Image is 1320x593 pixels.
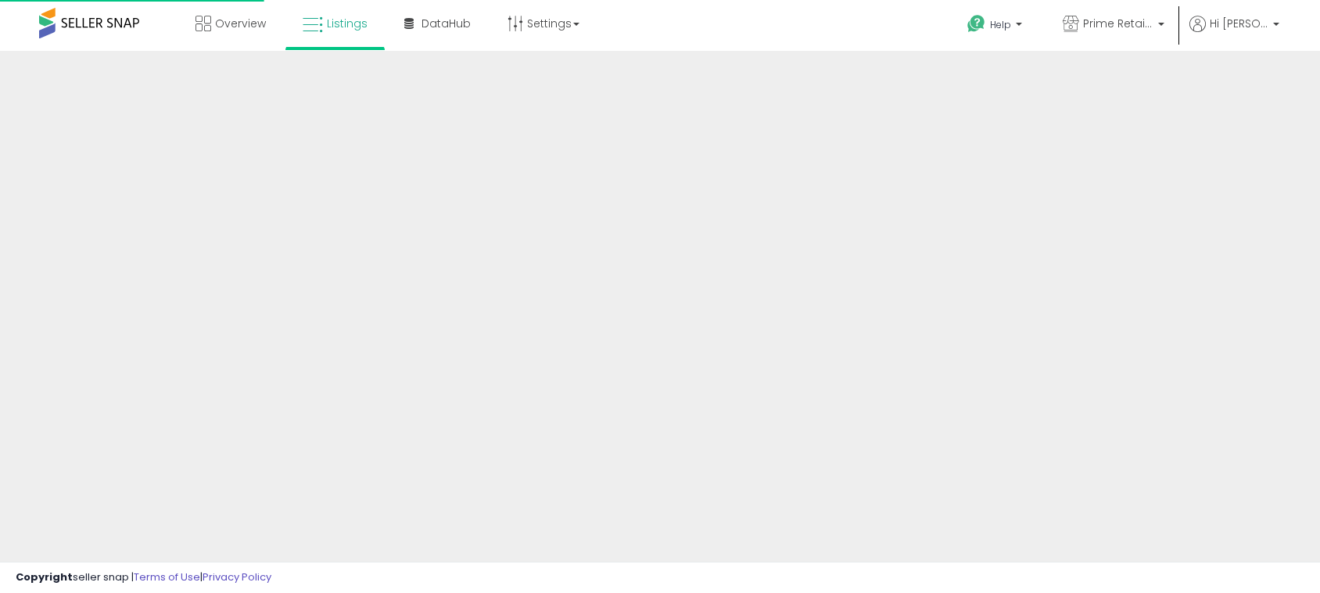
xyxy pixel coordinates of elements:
span: DataHub [421,16,471,31]
strong: Copyright [16,570,73,584]
span: Hi [PERSON_NAME] [1210,16,1268,31]
a: Help [955,2,1038,51]
span: Overview [215,16,266,31]
a: Hi [PERSON_NAME] [1189,16,1279,51]
span: Listings [327,16,368,31]
a: Terms of Use [134,570,200,584]
i: Get Help [967,14,986,34]
span: Prime Retail Solution [1083,16,1153,31]
div: seller snap | | [16,570,271,585]
a: Privacy Policy [203,570,271,584]
span: Help [990,18,1011,31]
